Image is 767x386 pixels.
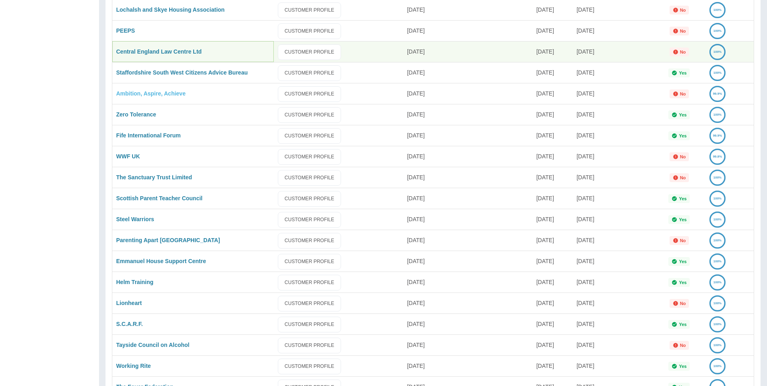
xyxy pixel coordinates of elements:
p: Yes [679,322,686,327]
div: 04 Aug 2025 [573,251,613,272]
p: Yes [679,112,686,117]
p: No [680,343,686,348]
div: 07 Oct 2025 [403,104,532,125]
p: No [680,175,686,180]
text: 100% [713,364,722,368]
a: CUSTOMER PROFILE [278,212,341,228]
div: 04 Aug 2025 [573,167,613,188]
a: 100% [709,48,726,55]
a: 100% [709,342,726,348]
p: No [680,91,686,96]
div: 24 Apr 2024 [573,293,613,313]
div: 17 Sep 2025 [532,62,573,83]
div: 07 Oct 2025 [403,125,532,146]
div: 04 Aug 2025 [573,125,613,146]
div: 04 Aug 2025 [573,83,613,104]
div: 15 Aug 2025 [532,293,573,313]
a: 100% [709,258,726,264]
text: 100% [713,301,722,305]
a: CUSTOMER PROFILE [278,23,341,39]
p: Yes [679,133,686,138]
text: 99.8% [713,155,722,158]
div: 04 Aug 2025 [573,188,613,209]
div: 02 Oct 2025 [532,209,573,230]
div: 04 Aug 2025 [573,146,613,167]
div: 23 Sep 2025 [532,125,573,146]
a: 99.9% [709,90,726,97]
a: Ambition, Aspire, Achieve [116,90,186,97]
a: 100% [709,216,726,222]
a: 100% [709,363,726,369]
a: CUSTOMER PROFILE [278,149,341,165]
a: CUSTOMER PROFILE [278,359,341,374]
text: 100% [713,280,722,284]
text: 100% [713,322,722,326]
a: CUSTOMER PROFILE [278,2,341,18]
text: 99.9% [713,134,722,137]
a: 100% [709,111,726,118]
p: No [680,50,686,54]
a: 100% [709,174,726,181]
div: Not all required reports for this customer were uploaded for the latest usage month. [670,236,689,245]
div: 07 Oct 2025 [403,20,532,41]
a: Central England Law Centre Ltd [116,48,202,55]
a: Parenting Apart [GEOGRAPHIC_DATA] [116,237,220,243]
p: Yes [679,364,686,369]
div: 26 Sep 2025 [532,146,573,167]
a: CUSTOMER PROFILE [278,107,341,123]
div: Not all required reports for this customer were uploaded for the latest usage month. [670,152,689,161]
a: CUSTOMER PROFILE [278,86,341,102]
div: 06 Oct 2025 [403,272,532,293]
text: 99.9% [713,92,722,95]
a: CUSTOMER PROFILE [278,254,341,270]
a: Zero Tolerance [116,111,156,118]
div: 07 Oct 2025 [403,146,532,167]
p: No [680,8,686,12]
div: 23 Sep 2025 [532,104,573,125]
div: 07 Oct 2025 [403,188,532,209]
div: 26 Sep 2025 [532,313,573,334]
text: 100% [713,259,722,263]
a: 100% [709,6,726,13]
div: 27 Sep 2025 [532,334,573,355]
text: 100% [713,218,722,221]
text: 100% [713,239,722,242]
div: 06 Oct 2025 [403,230,532,251]
a: 100% [709,195,726,201]
a: Emmanuel House Support Centre [116,258,206,264]
text: 100% [713,29,722,33]
a: CUSTOMER PROFILE [278,191,341,207]
a: 99.8% [709,153,726,160]
p: Yes [679,259,686,264]
div: 06 Oct 2025 [403,251,532,272]
div: 15 Sep 2025 [532,355,573,376]
div: 06 Oct 2025 [403,355,532,376]
div: Not all required reports for this customer were uploaded for the latest usage month. [670,173,689,182]
p: No [680,29,686,33]
a: CUSTOMER PROFILE [278,233,341,249]
a: CUSTOMER PROFILE [278,170,341,186]
a: CUSTOMER PROFILE [278,44,341,60]
div: Not all required reports for this customer were uploaded for the latest usage month. [670,89,689,98]
div: 30 Sep 2025 [532,272,573,293]
div: 02 Oct 2025 [532,83,573,104]
div: Not all required reports for this customer were uploaded for the latest usage month. [670,341,689,350]
p: Yes [679,280,686,285]
a: Helm Training [116,279,154,285]
div: 29 Sep 2025 [532,251,573,272]
p: No [680,154,686,159]
div: 07 Oct 2025 [403,167,532,188]
a: 100% [709,300,726,306]
text: 100% [713,176,722,179]
div: 07 Oct 2025 [403,62,532,83]
a: WWF UK [116,153,140,160]
div: 27 Sep 2025 [532,20,573,41]
text: 100% [713,71,722,75]
a: Fife International Forum [116,132,181,139]
div: 07 Oct 2025 [403,41,532,62]
div: 04 Aug 2025 [573,355,613,376]
a: 100% [709,237,726,243]
p: Yes [679,71,686,75]
div: 04 Aug 2025 [573,209,613,230]
a: Staffordshire South West Citizens Advice Bureau [116,69,248,76]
